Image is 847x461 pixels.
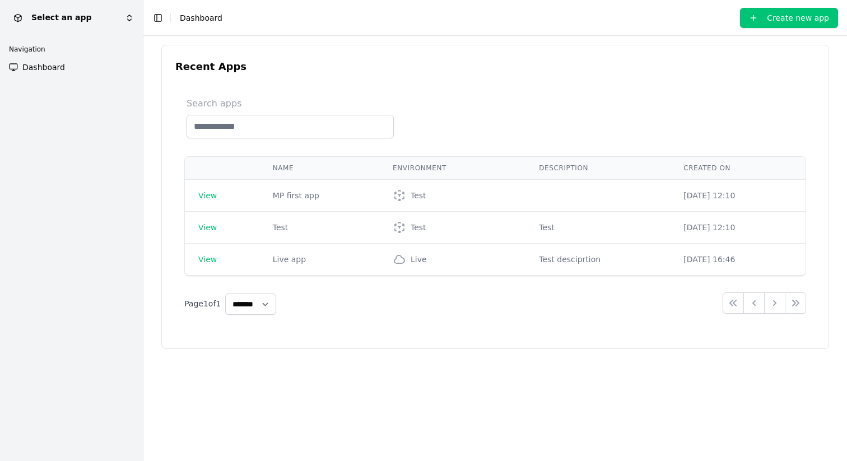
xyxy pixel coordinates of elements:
[259,157,379,180] th: Toggle SortBy
[187,97,392,110] label: Search apps
[175,59,815,74] h2: Recent Apps
[198,191,217,200] span: View
[273,190,366,201] div: MP first app
[216,299,221,308] span: 1
[723,292,806,314] nav: Pagination
[740,8,838,28] button: Create new app
[4,40,138,58] div: Navigation
[198,223,217,232] span: View
[203,299,208,308] span: 1
[683,255,735,264] span: [DATE] 16:46
[411,254,427,265] div: Live
[411,190,426,201] div: Test
[539,164,657,173] div: Description
[411,222,426,233] div: Test
[525,157,670,180] th: Toggle SortBy
[539,222,657,233] div: Test
[670,157,806,180] th: Toggle SortBy
[184,298,221,309] span: Page of
[4,58,138,76] a: Dashboard
[683,164,792,173] div: Created On
[198,255,217,264] span: View
[31,13,120,23] span: Select an app
[393,164,512,173] div: Environment
[273,164,366,173] div: Name
[4,4,138,31] button: Select an app
[180,12,222,24] nav: breadcrumb
[273,254,366,265] div: Live app
[539,254,657,265] div: Test desciprtion
[683,191,735,200] span: [DATE] 12:10
[180,13,222,22] span: Dashboard
[273,222,366,233] div: Test
[22,62,65,73] span: Dashboard
[379,157,525,180] th: Toggle SortBy
[683,223,735,232] span: [DATE] 12:10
